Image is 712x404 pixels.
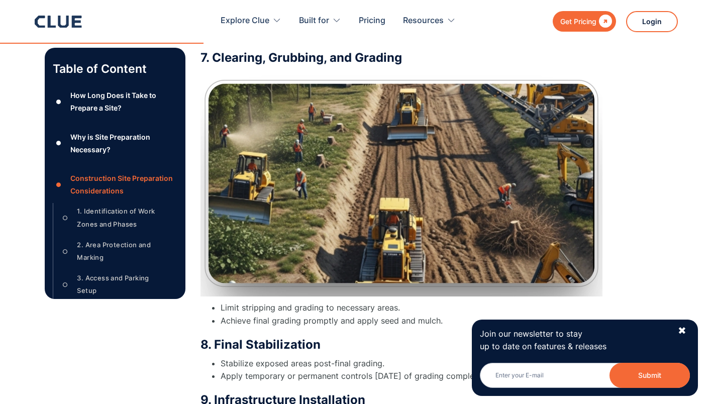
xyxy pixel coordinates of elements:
div:  [596,15,612,28]
li: Limit stripping and grading to necessary areas. [221,301,602,314]
a: Pricing [359,5,385,37]
div: Construction Site Preparation Considerations [70,172,177,197]
a: ●Why is Site Preparation Necessary? [53,131,177,156]
div: ✖ [678,325,686,337]
div: Resources [403,5,444,37]
h3: 7. Clearing, Grubbing, and Grading [200,50,602,65]
a: ○2. Area Protection and Marking [59,239,170,264]
a: ○3. Access and Parking Setup [59,272,170,297]
div: 1. Identification of Work Zones and Phases [77,205,169,230]
div: ○ [59,277,71,292]
h3: 8. Final Stabilization [200,337,602,352]
div: ○ [59,211,71,226]
div: 2. Area Protection and Marking [77,239,169,264]
div: ● [53,177,65,192]
a: Login [626,11,678,32]
li: Achieve final grading promptly and apply seed and mulch. [221,315,602,327]
a: ●Construction Site Preparation Considerations [53,172,177,197]
li: Stabilize exposed areas post-final grading. [221,357,602,370]
div: ○ [59,244,71,259]
p: Join our newsletter to stay up to date on features & releases [480,328,669,353]
div: ● [53,94,65,110]
div: Explore Clue [221,5,269,37]
div: Get Pricing [560,15,596,28]
button: Submit [609,363,690,388]
p: Table of Content [53,61,177,77]
a: ○1. Identification of Work Zones and Phases [59,205,170,230]
div: Explore Clue [221,5,281,37]
div: How Long Does it Take to Prepare a Site? [70,89,177,114]
a: Get Pricing [553,11,616,32]
div: 3. Access and Parking Setup [77,272,169,297]
div: Resources [403,5,456,37]
a: ●How Long Does it Take to Prepare a Site? [53,89,177,114]
div: Why is Site Preparation Necessary? [70,131,177,156]
div: ● [53,136,65,151]
div: Built for [299,5,341,37]
input: Enter your E-mail [480,363,690,388]
div: Built for [299,5,329,37]
li: Apply temporary or permanent controls [DATE] of grading completion. [221,370,602,382]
